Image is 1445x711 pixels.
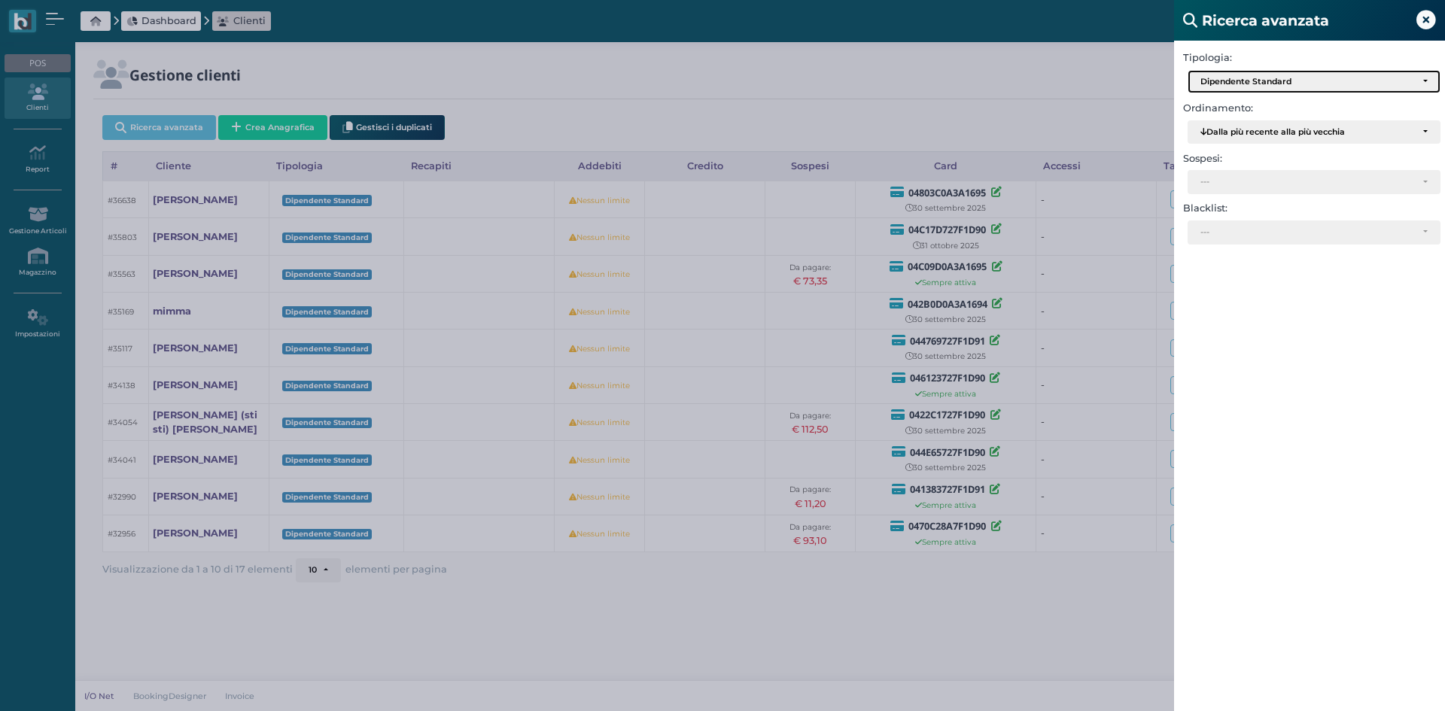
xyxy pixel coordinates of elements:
div: Dipendente Standard [1200,77,1416,87]
div: --- [1200,177,1416,187]
label: Tipologia: [1174,50,1445,65]
label: Ordinamento: [1174,101,1445,115]
b: Ricerca avanzata [1202,10,1329,32]
button: Dalla più recente alla più vecchia [1188,120,1440,144]
label: Blacklist: [1174,201,1445,215]
button: --- [1188,170,1440,194]
button: Dipendente Standard [1188,70,1440,94]
div: --- [1200,227,1416,238]
div: Dalla più recente alla più vecchia [1200,127,1416,138]
label: Sospesi: [1174,151,1445,166]
button: --- [1188,220,1440,245]
span: Assistenza [44,12,99,23]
